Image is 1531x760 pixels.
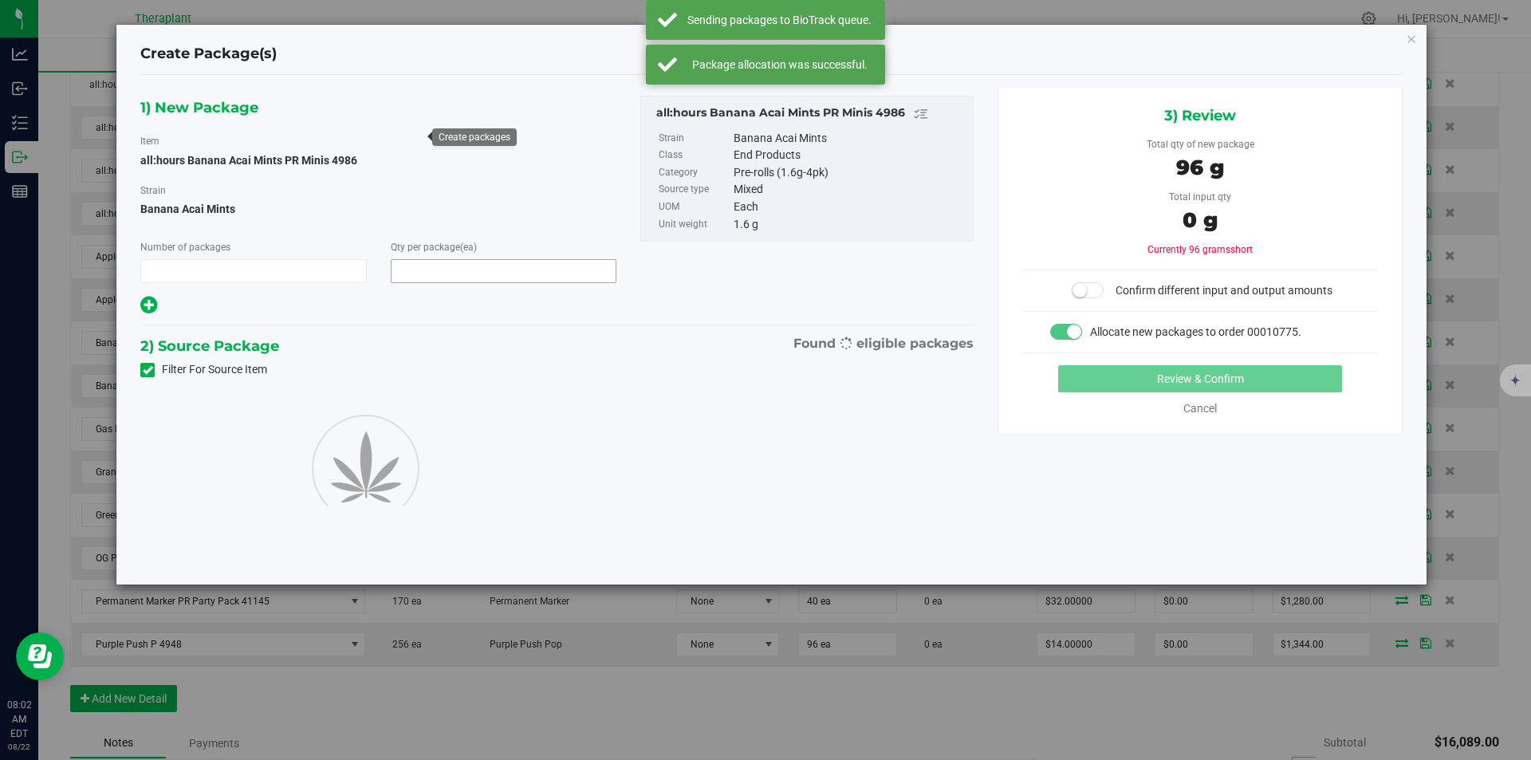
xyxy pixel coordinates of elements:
[140,334,279,358] span: 2) Source Package
[1164,104,1236,128] span: 3) Review
[734,147,965,164] div: End Products
[140,134,159,148] label: Item
[140,361,267,378] label: Filter For Source Item
[460,242,477,253] span: (ea)
[140,44,277,65] h4: Create Package(s)
[1183,207,1218,233] span: 0 g
[1230,244,1253,255] span: short
[686,57,873,73] div: Package allocation was successful.
[140,301,157,314] span: Add new output
[686,12,873,28] div: Sending packages to BioTrack queue.
[659,147,730,164] label: Class
[734,216,965,234] div: 1.6 g
[1090,325,1301,338] span: Allocate new packages to order 00010775.
[1169,191,1231,203] span: Total input qty
[734,130,965,148] div: Banana Acai Mints
[656,104,965,124] div: all:hours Banana Acai Mints PR Minis 4986
[659,130,730,148] label: Strain
[16,632,64,680] iframe: Resource center
[439,132,510,143] div: Create packages
[734,164,965,182] div: Pre-rolls (1.6g-4pk)
[391,242,477,253] span: Qty per package
[734,181,965,199] div: Mixed
[1147,244,1253,255] span: Currently 96 grams
[659,181,730,199] label: Source type
[140,183,166,198] label: Strain
[734,199,965,216] div: Each
[659,164,730,182] label: Category
[140,242,230,253] span: Number of packages
[1147,139,1254,150] span: Total qty of new package
[1058,365,1342,392] button: Review & Confirm
[140,96,258,120] span: 1) New Package
[1176,155,1224,180] span: 96 g
[1116,284,1332,297] span: Confirm different input and output amounts
[1183,402,1217,415] a: Cancel
[793,334,974,353] span: Found eligible packages
[659,199,730,216] label: UOM
[659,216,730,234] label: Unit weight
[140,154,357,167] span: all:hours Banana Acai Mints PR Minis 4986
[140,197,616,221] span: Banana Acai Mints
